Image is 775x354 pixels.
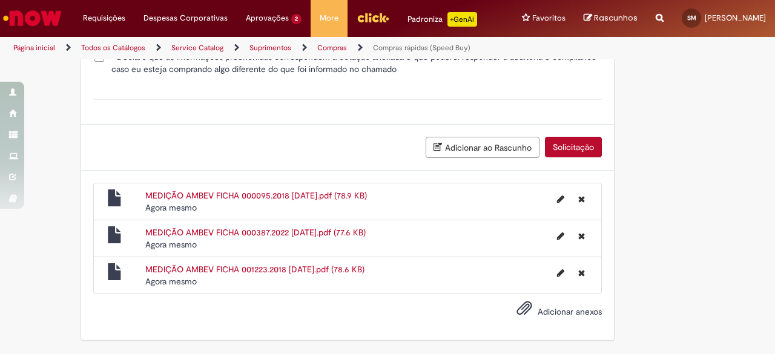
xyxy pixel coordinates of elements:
a: MEDIÇÃO AMBEV FICHA 001223.2018 [DATE].pdf (78.6 KB) [145,264,364,275]
a: Rascunhos [584,13,638,24]
a: MEDIÇÃO AMBEV FICHA 000387.2022 [DATE].pdf (77.6 KB) [145,227,366,238]
a: MEDIÇÃO AMBEV FICHA 000095.2018 [DATE].pdf (78.9 KB) [145,190,367,201]
a: Todos os Catálogos [81,43,145,53]
span: More [320,12,338,24]
p: +GenAi [447,12,477,27]
span: Rascunhos [594,12,638,24]
div: Padroniza [407,12,477,27]
a: Suprimentos [249,43,291,53]
time: 01/10/2025 09:25:19 [145,239,197,250]
span: Requisições [83,12,125,24]
img: ServiceNow [1,6,64,30]
button: Adicionar anexos [513,297,535,325]
span: Adicionar anexos [538,306,602,317]
span: Agora mesmo [145,276,197,287]
a: Compras [317,43,347,53]
a: Service Catalog [171,43,223,53]
span: 2 [291,14,302,24]
button: Excluir MEDIÇÃO AMBEV FICHA 000387.2022 SET 2025.pdf [571,226,592,246]
span: Aprovações [246,12,289,24]
time: 01/10/2025 09:25:20 [145,202,197,213]
a: Página inicial [13,43,55,53]
span: Despesas Corporativas [143,12,228,24]
span: Declaro que as informações preenchidas correspondem a cotação anexada e que poderei responder a a... [111,51,602,75]
button: Solicitação [545,137,602,157]
button: Adicionar ao Rascunho [426,137,539,158]
button: Excluir MEDIÇÃO AMBEV FICHA 001223.2018 SET 2025.pdf [571,263,592,283]
span: Agora mesmo [145,239,197,250]
time: 01/10/2025 09:25:19 [145,276,197,287]
span: SM [687,14,696,22]
img: click_logo_yellow_360x200.png [357,8,389,27]
a: Compras rápidas (Speed Buy) [373,43,470,53]
button: Editar nome de arquivo MEDIÇÃO AMBEV FICHA 000095.2018 SET 2025.pdf [550,189,572,209]
span: [PERSON_NAME] [705,13,766,23]
span: Favoritos [532,12,566,24]
span: Agora mesmo [145,202,197,213]
button: Editar nome de arquivo MEDIÇÃO AMBEV FICHA 001223.2018 SET 2025.pdf [550,263,572,283]
button: Editar nome de arquivo MEDIÇÃO AMBEV FICHA 000387.2022 SET 2025.pdf [550,226,572,246]
ul: Trilhas de página [9,37,507,59]
button: Excluir MEDIÇÃO AMBEV FICHA 000095.2018 SET 2025.pdf [571,189,592,209]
